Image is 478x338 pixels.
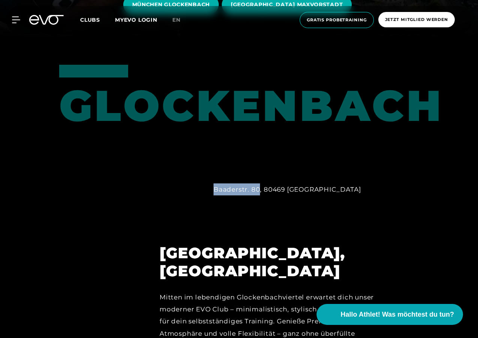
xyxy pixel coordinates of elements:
span: Jetzt Mitglied werden [385,16,448,23]
a: Clubs [80,16,115,23]
div: Glockenbach [59,65,111,127]
a: en [172,16,190,24]
h2: [GEOGRAPHIC_DATA], [GEOGRAPHIC_DATA] [160,244,408,280]
span: Hallo Athlet! Was möchtest du tun? [341,310,454,320]
a: Gratis Probetraining [297,12,376,28]
div: Baaderstr. 80, 80469 [GEOGRAPHIC_DATA] [214,183,408,195]
span: Gratis Probetraining [307,17,367,23]
span: en [172,16,181,23]
a: MYEVO LOGIN [115,16,157,23]
button: Hallo Athlet! Was möchtest du tun? [317,304,463,325]
span: Clubs [80,16,100,23]
a: Jetzt Mitglied werden [376,12,457,28]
